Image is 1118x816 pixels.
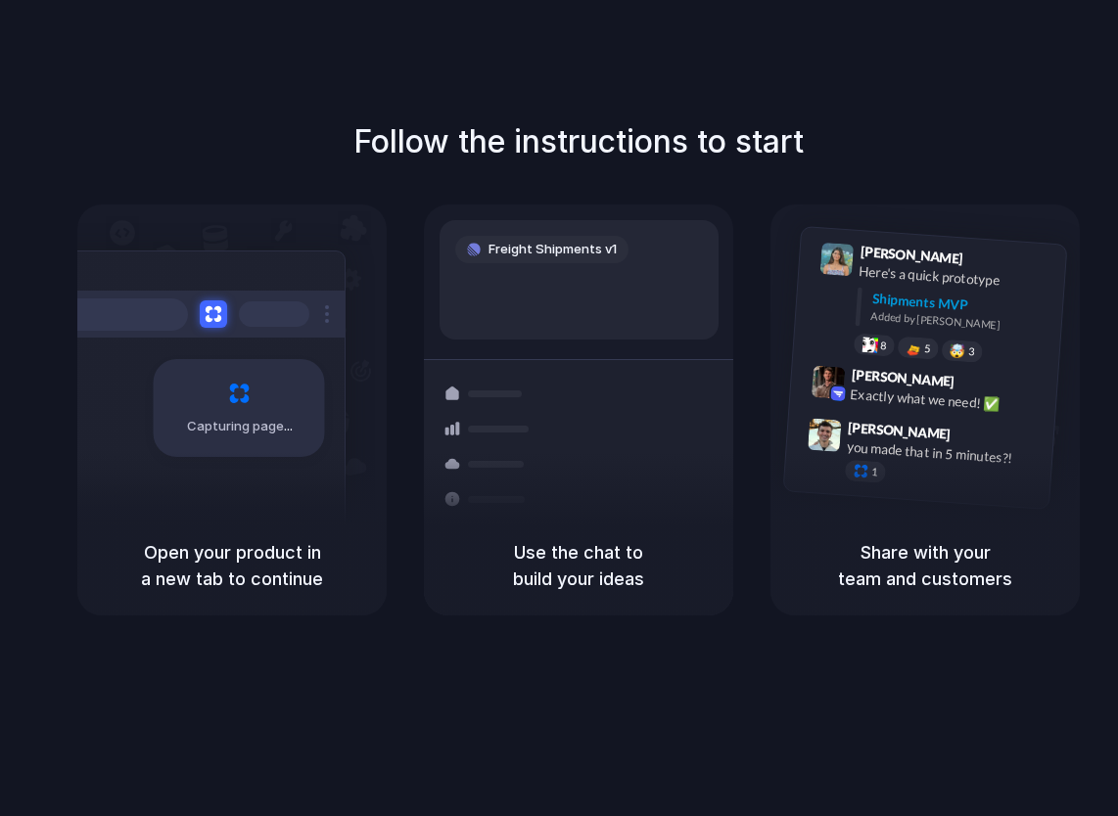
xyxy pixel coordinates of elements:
span: 9:41 AM [969,250,1009,274]
span: 9:47 AM [956,426,997,449]
span: 1 [871,467,878,477]
h5: Use the chat to build your ideas [447,539,710,592]
div: 🤯 [950,343,966,358]
div: you made that in 5 minutes?! [846,437,1042,471]
h5: Share with your team and customers [794,539,1056,592]
span: Capturing page [187,417,296,436]
span: 8 [880,340,887,351]
div: Exactly what we need! ✅ [850,385,1046,418]
div: Here's a quick prototype [859,261,1054,295]
div: Added by [PERSON_NAME] [870,308,1050,337]
span: [PERSON_NAME] [851,364,955,392]
h5: Open your product in a new tab to continue [101,539,363,592]
span: [PERSON_NAME] [860,241,963,269]
span: 9:42 AM [960,374,1001,397]
span: 3 [968,346,975,357]
div: Shipments MVP [871,289,1052,321]
span: 5 [924,343,931,354]
span: [PERSON_NAME] [848,417,952,445]
h1: Follow the instructions to start [353,118,804,165]
span: Freight Shipments v1 [489,240,617,259]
